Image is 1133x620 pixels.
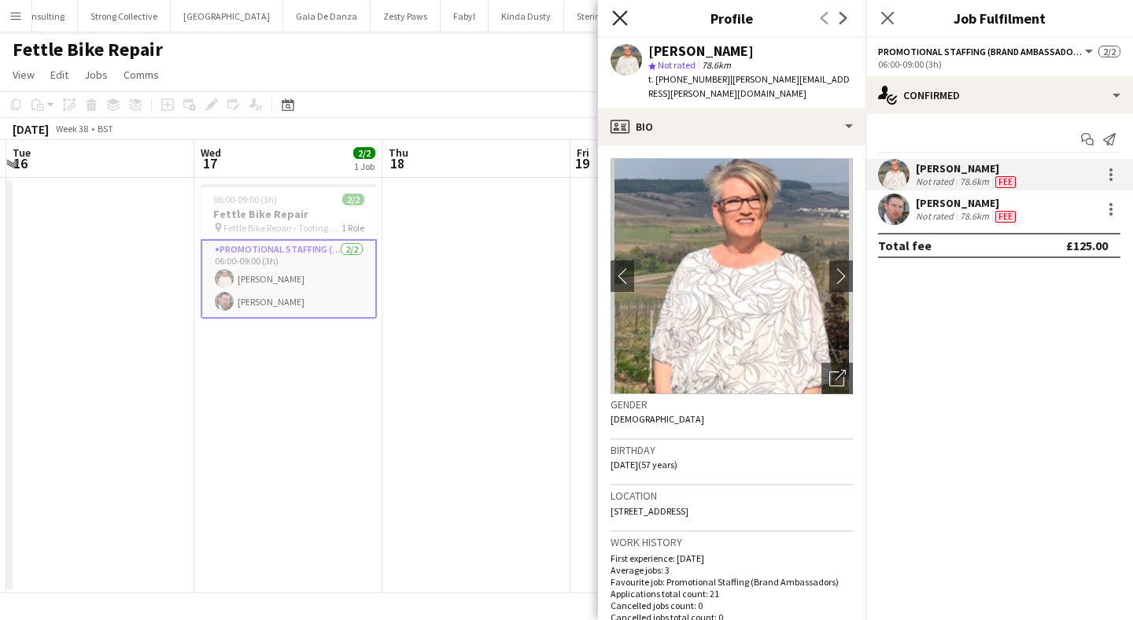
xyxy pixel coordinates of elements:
[117,65,165,85] a: Comms
[577,146,589,160] span: Fri
[441,1,489,31] button: Fabyl
[44,65,75,85] a: Edit
[598,8,865,28] h3: Profile
[648,44,754,58] div: [PERSON_NAME]
[1098,46,1120,57] span: 2/2
[6,65,41,85] a: View
[386,154,408,172] span: 18
[648,73,850,99] span: | [PERSON_NAME][EMAIL_ADDRESS][PERSON_NAME][DOMAIN_NAME]
[916,175,957,188] div: Not rated
[658,59,696,71] span: Not rated
[611,459,677,471] span: [DATE] (57 years)
[995,211,1016,223] span: Fee
[84,68,108,82] span: Jobs
[13,68,35,82] span: View
[611,600,853,611] p: Cancelled jobs count: 0
[341,222,364,234] span: 1 Role
[171,1,283,31] button: [GEOGRAPHIC_DATA]
[1066,238,1108,253] div: £125.00
[574,154,589,172] span: 19
[78,65,114,85] a: Jobs
[878,58,1120,70] div: 06:00-09:00 (3h)
[611,505,688,517] span: [STREET_ADDRESS]
[916,161,1019,175] div: [PERSON_NAME]
[878,238,932,253] div: Total fee
[611,397,853,411] h3: Gender
[611,413,704,425] span: [DEMOGRAPHIC_DATA]
[957,210,992,223] div: 78.6km
[50,68,68,82] span: Edit
[957,175,992,188] div: 78.6km
[611,489,853,503] h3: Location
[611,158,853,394] img: Crew avatar or photo
[213,194,277,205] span: 06:00-09:00 (3h)
[489,1,564,31] button: Kinda Dusty
[611,564,853,576] p: Average jobs: 3
[389,146,408,160] span: Thu
[865,8,1133,28] h3: Job Fulfilment
[611,443,853,457] h3: Birthday
[865,76,1133,114] div: Confirmed
[201,184,377,319] app-job-card: 06:00-09:00 (3h)2/2Fettle Bike Repair Fettle Bike Repair - Tooting Bec1 RolePromotional Staffing ...
[611,552,853,564] p: First experience: [DATE]
[201,207,377,221] h3: Fettle Bike Repair
[916,210,957,223] div: Not rated
[283,1,371,31] button: Gala De Danza
[995,176,1016,188] span: Fee
[611,576,853,588] p: Favourite job: Promotional Staffing (Brand Ambassadors)
[78,1,171,31] button: Strong Collective
[354,161,375,172] div: 1 Job
[821,363,853,394] div: Open photos pop-in
[648,73,730,85] span: t. [PHONE_NUMBER]
[124,68,159,82] span: Comms
[878,46,1083,57] span: Promotional Staffing (Brand Ambassadors)
[13,38,163,61] h1: Fettle Bike Repair
[699,59,734,71] span: 78.6km
[992,210,1019,223] div: Crew has different fees then in role
[98,123,113,135] div: BST
[371,1,441,31] button: Zesty Paws
[611,588,853,600] p: Applications total count: 21
[198,154,221,172] span: 17
[878,46,1095,57] button: Promotional Staffing (Brand Ambassadors)
[13,146,31,160] span: Tue
[10,154,31,172] span: 16
[13,121,49,137] div: [DATE]
[564,1,626,31] button: Sterimar
[52,123,91,135] span: Week 38
[223,222,341,234] span: Fettle Bike Repair - Tooting Bec
[916,196,1019,210] div: [PERSON_NAME]
[353,147,375,159] span: 2/2
[598,108,865,146] div: Bio
[611,535,853,549] h3: Work history
[201,146,221,160] span: Wed
[992,175,1019,188] div: Crew has different fees then in role
[342,194,364,205] span: 2/2
[201,239,377,319] app-card-role: Promotional Staffing (Brand Ambassadors)2/206:00-09:00 (3h)[PERSON_NAME][PERSON_NAME]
